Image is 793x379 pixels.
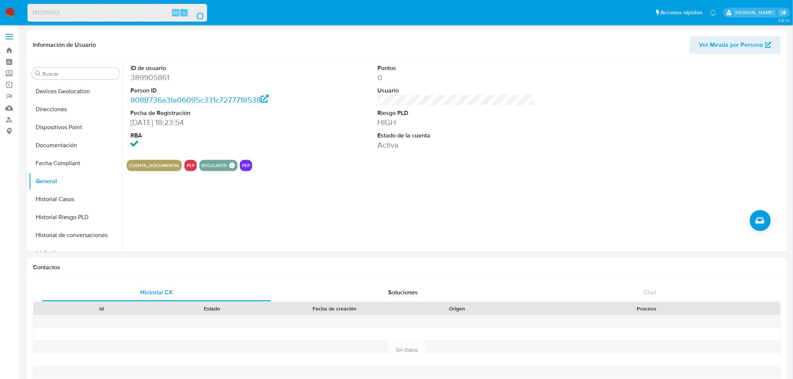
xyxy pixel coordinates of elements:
[29,172,123,190] button: General
[130,109,287,117] dt: Fecha de Registración
[189,7,204,18] button: search-icon
[29,226,123,244] button: Historial de conversaciones
[377,72,534,83] dd: 0
[130,72,287,83] dd: 389905861
[33,264,781,271] h1: Contactos
[162,305,262,312] div: Estado
[29,118,123,136] button: Dispositivos Point
[29,208,123,226] button: Historial Riesgo PLD
[377,117,534,128] dd: HIGH
[33,41,96,49] h1: Información de Usuario
[272,305,397,312] div: Fecha de creación
[29,190,123,208] button: Historial Casos
[29,244,123,262] button: IV Challenges
[42,70,117,77] input: Buscar
[377,87,534,95] dt: Usuario
[644,288,657,297] span: Chat
[377,64,534,72] dt: Puntos
[130,131,287,140] dt: RBA
[28,8,207,18] input: Buscar usuario o caso...
[35,70,41,76] button: Buscar
[130,87,287,95] dt: Person ID
[690,36,781,54] button: Ver Mirada por Persona
[29,100,123,118] button: Direcciones
[407,305,507,312] div: Origen
[518,305,775,312] div: Proceso
[699,36,763,54] span: Ver Mirada por Persona
[140,288,173,297] span: Historial CX
[130,64,287,72] dt: ID de usuario
[183,9,185,16] span: s
[173,9,179,16] span: Alt
[389,288,418,297] span: Soluciones
[29,136,123,154] button: Documentación
[52,305,151,312] div: Id
[377,140,534,150] dd: Activa
[735,9,777,16] p: gregorio.negri@mercadolibre.com
[710,9,717,16] a: Notificaciones
[780,9,787,16] a: Salir
[29,82,123,100] button: Devices Geolocation
[130,94,269,105] a: 80f8f736a3fa06095c331c7277718538
[377,131,534,140] dt: Estado de la cuenta
[130,117,287,128] dd: [DATE] 18:23:54
[377,109,534,117] dt: Riesgo PLD
[661,9,703,16] span: Accesos rápidos
[29,154,123,172] button: Fecha Compliant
